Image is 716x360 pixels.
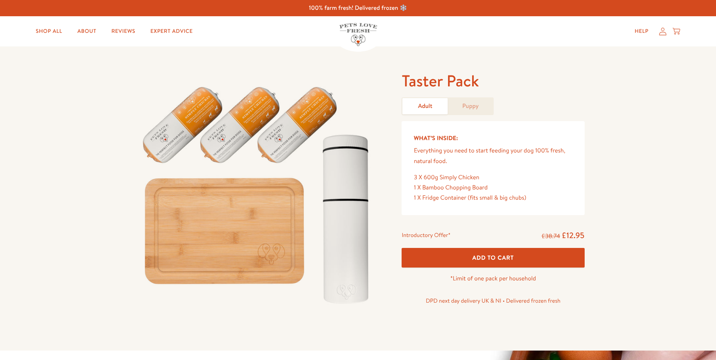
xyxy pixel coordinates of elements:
a: Adult [402,98,448,114]
span: 1 X Bamboo Chopping Board [414,183,488,192]
a: Puppy [448,98,493,114]
h5: What’s Inside: [414,133,572,143]
img: Taster Pack - Adult [132,71,384,312]
span: £12.95 [562,230,585,241]
a: Help [628,24,654,39]
a: Reviews [105,24,141,39]
span: Add To Cart [473,254,514,262]
div: 3 X 600g Simply Chicken [414,172,572,183]
div: Introductory Offer* [402,230,450,242]
div: 1 X Fridge Container (fits small & big chubs) [414,193,572,203]
button: Add To Cart [402,248,584,268]
h1: Taster Pack [402,71,584,91]
s: £38.74 [542,232,560,240]
img: Pets Love Fresh [339,23,377,46]
a: About [71,24,102,39]
p: Everything you need to start feeding your dog 100% fresh, natural food. [414,146,572,166]
a: Shop All [30,24,68,39]
a: Expert Advice [145,24,199,39]
p: DPD next day delivery UK & NI • Delivered frozen fresh [402,296,584,306]
p: *Limit of one pack per household [402,274,584,284]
